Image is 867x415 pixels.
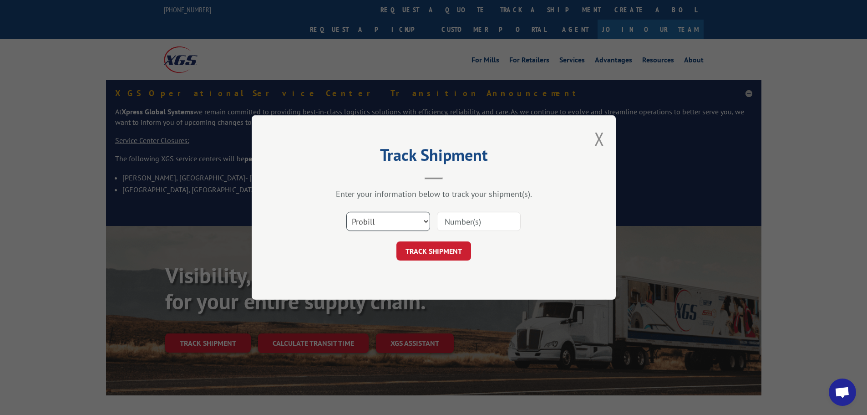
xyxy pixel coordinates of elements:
[396,241,471,261] button: TRACK SHIPMENT
[829,379,856,406] a: Open chat
[297,149,570,166] h2: Track Shipment
[594,127,604,151] button: Close modal
[297,189,570,199] div: Enter your information below to track your shipment(s).
[437,212,521,231] input: Number(s)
